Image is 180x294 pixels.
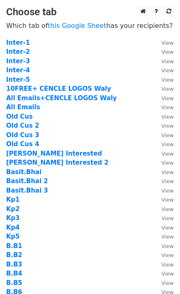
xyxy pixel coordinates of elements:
small: View [161,77,174,83]
a: B.B1 [6,242,22,250]
small: View [161,178,174,184]
a: Inter-3 [6,57,30,65]
small: View [161,243,174,249]
a: View [153,205,174,213]
a: View [153,48,174,55]
a: View [153,251,174,259]
a: Inter-2 [6,48,30,55]
a: View [153,85,174,92]
small: View [161,40,174,46]
small: View [161,188,174,194]
small: View [161,160,174,166]
a: View [153,233,174,240]
small: View [161,234,174,240]
a: Kp2 [6,205,20,213]
a: View [153,150,174,157]
a: Old Cus [6,113,33,120]
a: View [153,113,174,120]
a: B.B4 [6,270,22,277]
a: View [153,103,174,111]
a: View [153,57,174,65]
small: View [161,132,174,138]
a: View [153,279,174,287]
a: Kp1 [6,196,20,203]
small: View [161,114,174,120]
small: View [161,206,174,212]
a: B.B3 [6,261,22,268]
a: View [153,224,174,231]
a: Kp3 [6,214,20,222]
a: this Google Sheet [48,22,106,30]
small: View [161,262,174,268]
a: [PERSON_NAME] Interested 2 [6,159,109,166]
a: View [153,242,174,250]
small: View [161,95,174,101]
small: View [161,86,174,92]
a: View [153,140,174,148]
a: View [153,196,174,203]
a: Inter-4 [6,67,30,74]
a: Old Cus 4 [6,140,39,148]
a: View [153,168,174,176]
small: View [161,169,174,175]
a: All Emails+CENCLE LOGOS Waly [6,94,117,102]
a: Basit.Bhai 3 [6,187,48,194]
a: 10FREE+ CENCLE LOGOS Waly [6,85,111,92]
a: Kp5 [6,233,20,240]
a: All Emails [6,103,40,111]
a: View [153,122,174,129]
h3: Choose tab [6,6,174,18]
small: View [161,49,174,55]
a: B.B5 [6,279,22,287]
small: View [161,58,174,64]
a: View [153,94,174,102]
a: B.B2 [6,251,22,259]
a: Inter-5 [6,76,30,83]
small: View [161,151,174,157]
a: Basit.Bhai [6,168,42,176]
a: View [153,39,174,46]
small: View [161,141,174,147]
small: View [161,271,174,277]
a: Basit.Bhai 2 [6,177,48,185]
a: View [153,177,174,185]
small: View [161,104,174,110]
a: Inter-1 [6,39,30,46]
small: View [161,67,174,73]
small: View [161,252,174,258]
p: Which tab of has your recipients? [6,21,174,30]
small: View [161,197,174,203]
a: [PERSON_NAME] Interested [6,150,102,157]
small: View [161,215,174,221]
small: View [161,280,174,286]
a: Old Cus 3 [6,131,39,139]
a: Kp4 [6,224,20,231]
a: View [153,159,174,166]
small: View [161,225,174,231]
a: Old Cus 2 [6,122,39,129]
a: View [153,76,174,83]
